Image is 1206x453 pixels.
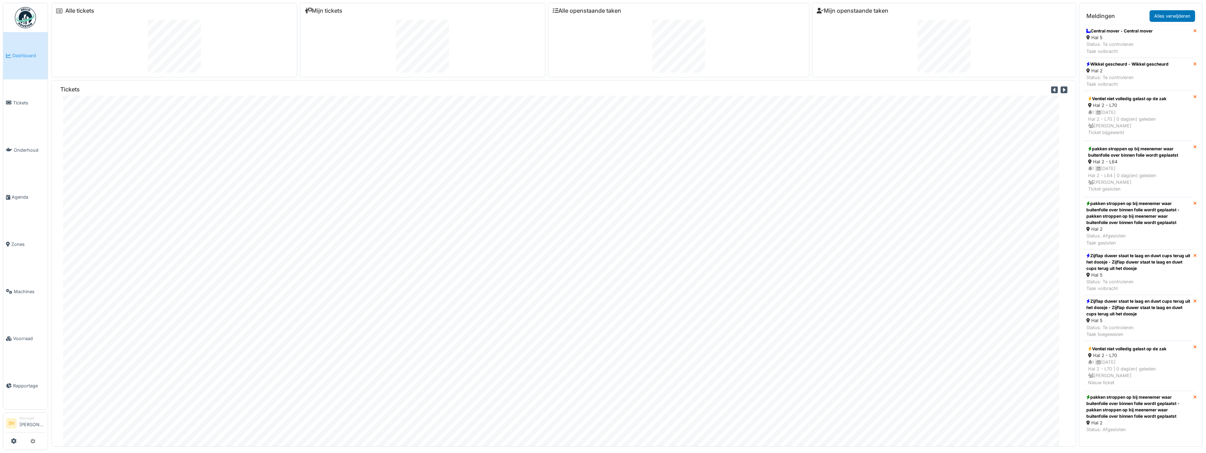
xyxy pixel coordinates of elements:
[19,416,45,421] div: Manager
[3,32,48,79] a: Dashboard
[6,416,45,433] a: SV Manager[PERSON_NAME]
[12,194,45,200] span: Agenda
[12,52,45,59] span: Dashboard
[1086,394,1190,419] div: pakken stroppen op bij meenemer waar buitenfolie over binnen folie wordt geplaatst - pakken strop...
[1084,58,1193,91] a: Wikkel gescheurd - Wikkel gescheurd Hal 2 Status: Te controlerenTaak volbracht
[1086,419,1190,426] div: Hal 2
[13,99,45,106] span: Tickets
[1086,74,1169,87] div: Status: Te controleren Taak volbracht
[60,86,80,93] h6: Tickets
[1088,102,1189,109] div: Hal 2 - L70
[1086,278,1190,292] div: Status: Te controleren Taak volbracht
[1086,67,1169,74] div: Hal 2
[1086,41,1153,54] div: Status: Te controleren Taak volbracht
[1088,146,1189,158] div: pakken stroppen op bij meenemer waar buitenfolie over binnen folie wordt geplaatst
[1086,200,1190,226] div: pakken stroppen op bij meenemer waar buitenfolie over binnen folie wordt geplaatst - pakken strop...
[1086,253,1190,272] div: Zijflap duwer staat te laag en duwt cups terug uit het doosje - Zijflap duwer staat te laag en du...
[1088,346,1189,352] div: Ventiel niet volledig gelast op de zak
[305,7,342,14] a: Mijn tickets
[13,335,45,342] span: Voorraad
[1086,13,1115,19] h6: Meldingen
[65,7,94,14] a: Alle tickets
[1088,165,1189,192] div: 1 | [DATE] Hal 2 - L64 | 0 dag(en) geleden [PERSON_NAME] Ticket gesloten
[1084,141,1193,197] a: pakken stroppen op bij meenemer waar buitenfolie over binnen folie wordt geplaatst Hal 2 - L64 1 ...
[1086,272,1190,278] div: Hal 5
[1086,317,1190,324] div: Hal 5
[817,7,888,14] a: Mijn openstaande taken
[14,147,45,153] span: Onderhoud
[1088,96,1189,102] div: Ventiel niet volledig gelast op de zak
[1086,61,1169,67] div: Wikkel gescheurd - Wikkel gescheurd
[1086,34,1153,41] div: Hal 5
[1088,359,1189,386] div: 1 | [DATE] Hal 2 - L70 | 0 dag(en) geleden [PERSON_NAME] Nieuw ticket
[1084,91,1193,141] a: Ventiel niet volledig gelast op de zak Hal 2 - L70 1 |[DATE]Hal 2 - L70 | 0 dag(en) geleden [PERS...
[19,416,45,431] li: [PERSON_NAME]
[1086,324,1190,338] div: Status: Te controleren Taak toegewezen
[1150,10,1195,22] a: Alles verwijderen
[1088,352,1189,359] div: Hal 2 - L70
[3,79,48,127] a: Tickets
[3,174,48,221] a: Agenda
[3,126,48,174] a: Onderhoud
[1084,295,1193,341] a: Zijflap duwer staat te laag en duwt cups terug uit het doosje - Zijflap duwer staat te laag en du...
[553,7,621,14] a: Alle openstaande taken
[1084,391,1193,443] a: pakken stroppen op bij meenemer waar buitenfolie over binnen folie wordt geplaatst - pakken strop...
[6,418,17,429] li: SV
[1086,426,1190,440] div: Status: Afgesloten Taak volbracht
[1086,226,1190,232] div: Hal 2
[11,241,45,248] span: Zones
[1084,341,1193,391] a: Ventiel niet volledig gelast op de zak Hal 2 - L70 1 |[DATE]Hal 2 - L70 | 0 dag(en) geleden [PERS...
[1084,25,1193,58] a: Central mover - Central mover Hal 5 Status: Te controlerenTaak volbracht
[1086,28,1153,34] div: Central mover - Central mover
[1088,158,1189,165] div: Hal 2 - L64
[1084,249,1193,295] a: Zijflap duwer staat te laag en duwt cups terug uit het doosje - Zijflap duwer staat te laag en du...
[3,315,48,362] a: Voorraad
[1086,298,1190,317] div: Zijflap duwer staat te laag en duwt cups terug uit het doosje - Zijflap duwer staat te laag en du...
[3,221,48,268] a: Zones
[1084,197,1193,249] a: pakken stroppen op bij meenemer waar buitenfolie over binnen folie wordt geplaatst - pakken strop...
[15,7,36,28] img: Badge_color-CXgf-gQk.svg
[14,288,45,295] span: Machines
[3,268,48,315] a: Machines
[1088,109,1189,136] div: 1 | [DATE] Hal 2 - L70 | 0 dag(en) geleden [PERSON_NAME] Ticket bijgewerkt
[3,362,48,410] a: Rapportage
[13,382,45,389] span: Rapportage
[1086,232,1190,246] div: Status: Afgesloten Taak gesloten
